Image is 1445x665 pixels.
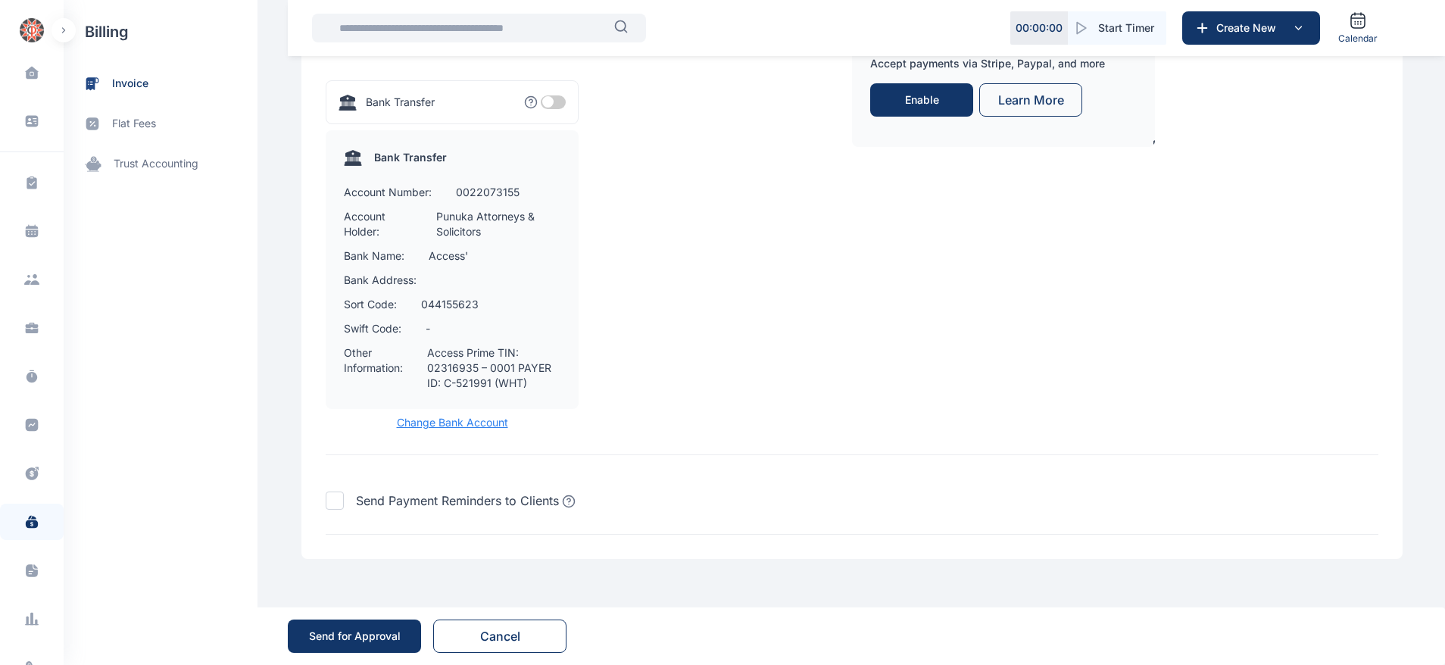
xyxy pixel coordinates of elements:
[436,209,560,239] p: Punuka Attorneys & Solicitors
[339,93,357,111] img: bank.12e041dc.svg
[429,248,468,264] p: Access'
[344,273,417,288] p: Bank Address:
[344,297,397,312] p: Sort Code:
[344,345,403,391] p: Other Information:
[870,56,1137,71] p: Accept payments via Stripe, Paypal, and more
[344,321,401,336] p: Swift Code:
[1152,136,1170,155] img: bank.12e041dc.svg
[309,629,401,644] div: Send for Approval
[64,144,257,184] a: trust accounting
[456,185,520,200] p: 0022073155
[356,492,559,510] p: Send Payment Reminders to Clients
[344,148,362,167] img: bank.12e041dc.svg
[1338,33,1378,45] span: Calendar
[112,116,156,132] span: flat fees
[288,620,421,653] button: Send for Approval
[426,321,430,336] p: -
[427,345,560,391] p: Access Prime TIN: 02316935 – 0001 PAYER ID: C-521991 (WHT)
[1182,11,1320,45] button: Create New
[870,83,973,117] button: Enable
[64,64,257,104] a: invoice
[366,95,435,110] p: Bank Transfer
[114,156,198,172] span: trust accounting
[64,104,257,144] a: flat fees
[344,248,404,264] p: Bank Name:
[1210,20,1289,36] span: Create New
[1332,5,1384,51] a: Calendar
[344,185,432,200] p: Account Number:
[433,620,566,653] button: Cancel
[1016,20,1063,36] p: 00 : 00 : 00
[326,415,579,430] span: Change Bank Account
[1098,20,1154,36] span: Start Timer
[112,76,148,92] span: invoice
[1068,11,1166,45] button: Start Timer
[374,150,447,165] p: Bank Transfer
[979,83,1082,117] button: Learn More
[344,209,412,239] p: Account Holder:
[421,297,479,312] p: 044155623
